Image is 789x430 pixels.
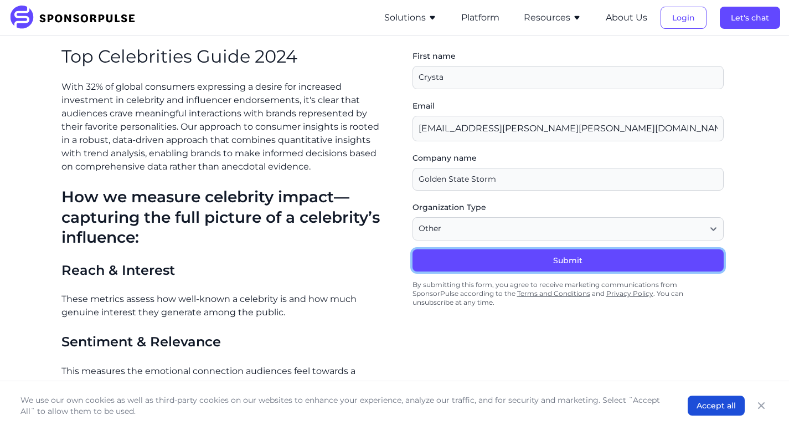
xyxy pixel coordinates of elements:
label: Email [412,100,724,111]
h4: Sentiment & Relevance [61,332,381,351]
h2: Top Celebrities Guide 2024 [61,46,381,67]
button: Accept all [688,396,745,416]
a: About Us [606,13,647,23]
label: Organization Type [412,202,724,213]
a: Platform [461,13,499,23]
button: Submit [412,249,724,272]
p: These metrics assess how well-known a celebrity is and how much genuine interest they generate am... [61,293,381,319]
img: SponsorPulse [9,6,143,30]
a: Login [661,13,707,23]
button: Solutions [384,11,437,24]
p: With 32% of global consumers expressing a desire for increased investment in celebrity and influe... [61,80,381,173]
h3: How we measure celebrity impact—capturing the full picture of a celebrity’s influence: [61,187,381,247]
h4: Reach & Interest [61,261,381,280]
button: Platform [461,11,499,24]
button: Login [661,7,707,29]
label: Company name [412,152,724,163]
button: Let's chat [720,7,780,29]
div: By submitting this form, you agree to receive marketing communications from SponsorPulse accordin... [412,276,724,311]
a: Let's chat [720,13,780,23]
a: Privacy Policy [606,289,653,298]
iframe: Chat Widget [734,377,789,430]
label: First name [412,50,724,62]
p: This measures the emotional connection audiences feel towards a celebrity, and whether or not the... [61,365,381,391]
p: We use our own cookies as well as third-party cookies on our websites to enhance your experience,... [20,395,666,417]
button: Resources [524,11,581,24]
button: About Us [606,11,647,24]
a: Terms and Conditions [517,289,590,298]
